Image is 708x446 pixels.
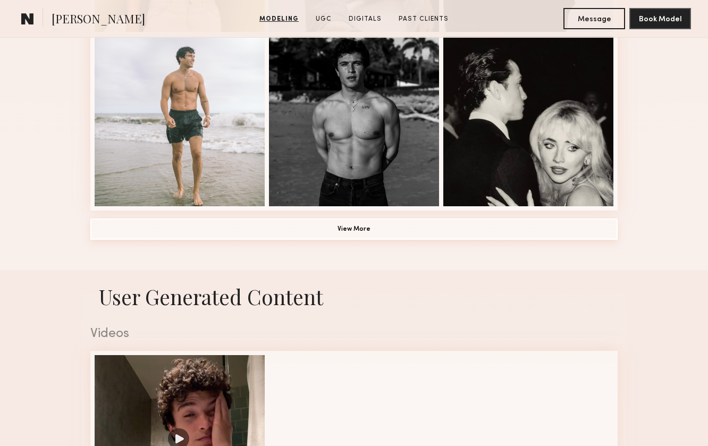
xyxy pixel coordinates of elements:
a: Digitals [344,14,386,24]
span: [PERSON_NAME] [52,11,145,29]
button: Message [563,8,625,29]
h1: User Generated Content [82,283,626,310]
button: Book Model [629,8,691,29]
button: View More [90,218,618,240]
a: UGC [311,14,336,24]
a: Modeling [255,14,303,24]
a: Book Model [629,14,691,23]
div: Videos [90,327,618,341]
a: Past Clients [394,14,453,24]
